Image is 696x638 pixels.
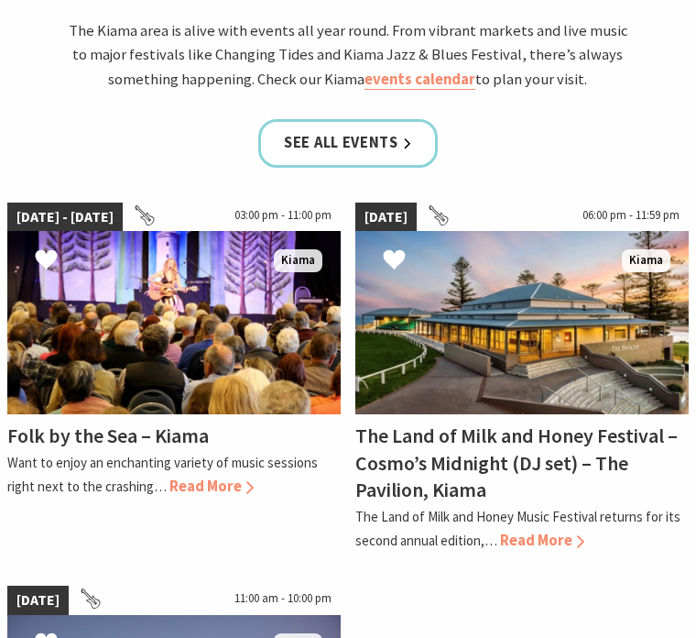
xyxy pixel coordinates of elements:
a: events calendar [364,71,475,91]
span: [DATE] [7,587,69,615]
p: The Land of Milk and Honey Music Festival returns for its second annual edition,… [355,509,680,550]
span: Read More [500,532,584,551]
span: 03:00 pm - 11:00 pm [225,203,341,232]
span: [DATE] [355,203,417,232]
h4: The Land of Milk and Honey Festival – Cosmo’s Midnight (DJ set) – The Pavilion, Kiama [355,423,678,503]
img: Land of Milk an Honey Festival [355,232,689,415]
a: [DATE] - [DATE] 03:00 pm - 11:00 pm Folk by the Sea - Showground Pavilion Kiama Folk by the Sea –... [7,203,341,555]
span: Kiama [274,250,322,273]
a: See all Events [258,120,438,168]
button: Click to Favourite Folk by the Sea – Kiama [16,231,76,294]
span: Kiama [622,250,670,273]
a: [DATE] 06:00 pm - 11:59 pm Land of Milk an Honey Festival Kiama The Land of Milk and Honey Festiv... [355,203,689,555]
img: Folk by the Sea - Showground Pavilion [7,232,341,415]
span: 11:00 am - 10:00 pm [225,587,341,615]
span: 06:00 pm - 11:59 pm [573,203,689,232]
p: Want to enjoy an enchanting variety of music sessions right next to the crashing… [7,455,318,496]
button: Click to Favourite The Land of Milk and Honey Festival – Cosmo’s Midnight (DJ set) – The Pavilion... [364,231,424,294]
p: The Kiama area is alive with events all year round. From vibrant markets and live music to major ... [65,20,630,93]
h4: Folk by the Sea – Kiama [7,423,209,449]
span: [DATE] - [DATE] [7,203,123,232]
span: Read More [169,478,254,497]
